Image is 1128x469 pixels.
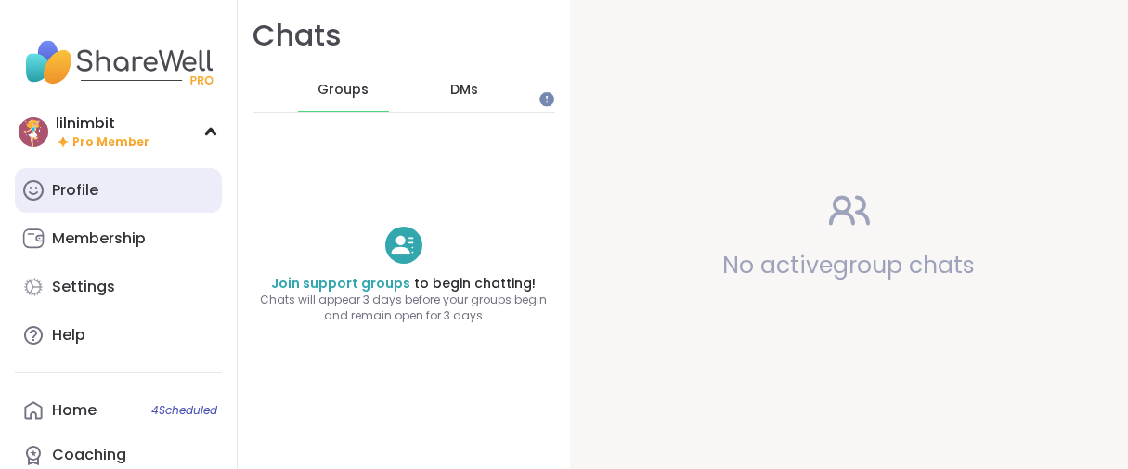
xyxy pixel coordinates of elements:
[723,249,976,281] span: No active group chats
[72,135,149,150] span: Pro Member
[15,313,222,358] a: Help
[52,445,126,465] div: Coaching
[15,216,222,261] a: Membership
[15,265,222,309] a: Settings
[272,274,411,293] a: Join support groups
[56,113,149,134] div: lilnimbit
[52,400,97,421] div: Home
[450,81,478,99] span: DMs
[52,277,115,297] div: Settings
[539,92,554,107] iframe: Spotlight
[15,30,222,95] img: ShareWell Nav Logo
[52,325,85,345] div: Help
[52,228,146,249] div: Membership
[15,168,222,213] a: Profile
[318,81,369,99] span: Groups
[151,403,217,418] span: 4 Scheduled
[253,15,342,57] h1: Chats
[238,293,570,324] span: Chats will appear 3 days before your groups begin and remain open for 3 days
[19,117,48,147] img: lilnimbit
[15,388,222,433] a: Home4Scheduled
[238,275,570,293] h4: to begin chatting!
[52,180,98,201] div: Profile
